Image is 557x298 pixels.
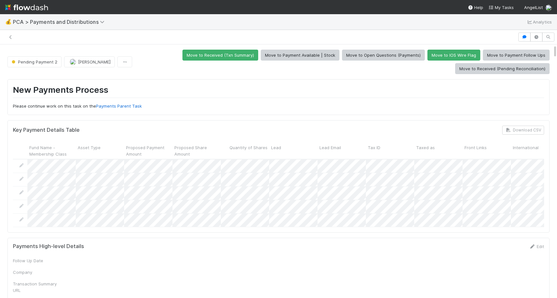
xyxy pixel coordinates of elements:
[427,50,480,61] button: Move to IOS Wire Flag
[13,257,61,264] div: Follow Up Date
[78,59,111,64] span: [PERSON_NAME]
[124,142,172,159] div: Proposed Payment Amount
[366,142,414,159] div: Tax ID
[414,142,463,159] div: Taxed as
[13,127,80,133] h5: Key Payment Details Table
[455,63,550,74] button: Move to Received (Pending Reconciliation)
[70,59,76,65] img: avatar_705b8750-32ac-4031-bf5f-ad93a4909bc8.png
[488,5,514,10] span: My Tasks
[318,142,366,159] div: Lead Email
[10,59,57,64] span: Pending Payment 2
[342,50,425,61] button: Move to Open Questions (Payments)
[269,142,318,159] div: Lead
[172,142,221,159] div: Proposed Share Amount
[27,142,76,159] div: Fund Name - Membership Class
[526,18,552,26] a: Analytics
[261,50,339,61] button: Move to Payment Available | Stock
[13,269,61,275] div: Company
[13,281,61,293] div: Transaction Summary URL
[502,126,544,135] button: Download CSV
[545,5,552,11] img: avatar_87e1a465-5456-4979-8ac4-f0cdb5bbfe2d.png
[13,19,108,25] span: PCA > Payments and Distributions
[13,243,84,250] h5: Payments High-level Details
[221,142,269,159] div: Quantity of Shares
[96,103,142,109] a: Payments Parent Task
[76,142,124,159] div: Asset Type
[5,19,12,24] span: 💰
[488,4,514,11] a: My Tasks
[64,56,115,67] button: [PERSON_NAME]
[524,5,543,10] span: AngelList
[5,2,48,13] img: logo-inverted-e16ddd16eac7371096b0.svg
[463,142,511,159] div: Front Links
[182,50,258,61] button: Move to Received (Txn Summary)
[7,56,62,67] button: Pending Payment 2
[13,85,544,98] h1: New Payments Process
[483,50,550,61] button: Move to Payment Follow Ups
[468,4,483,11] div: Help
[529,244,544,249] a: Edit
[13,103,544,110] p: Please continue work on this task on the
